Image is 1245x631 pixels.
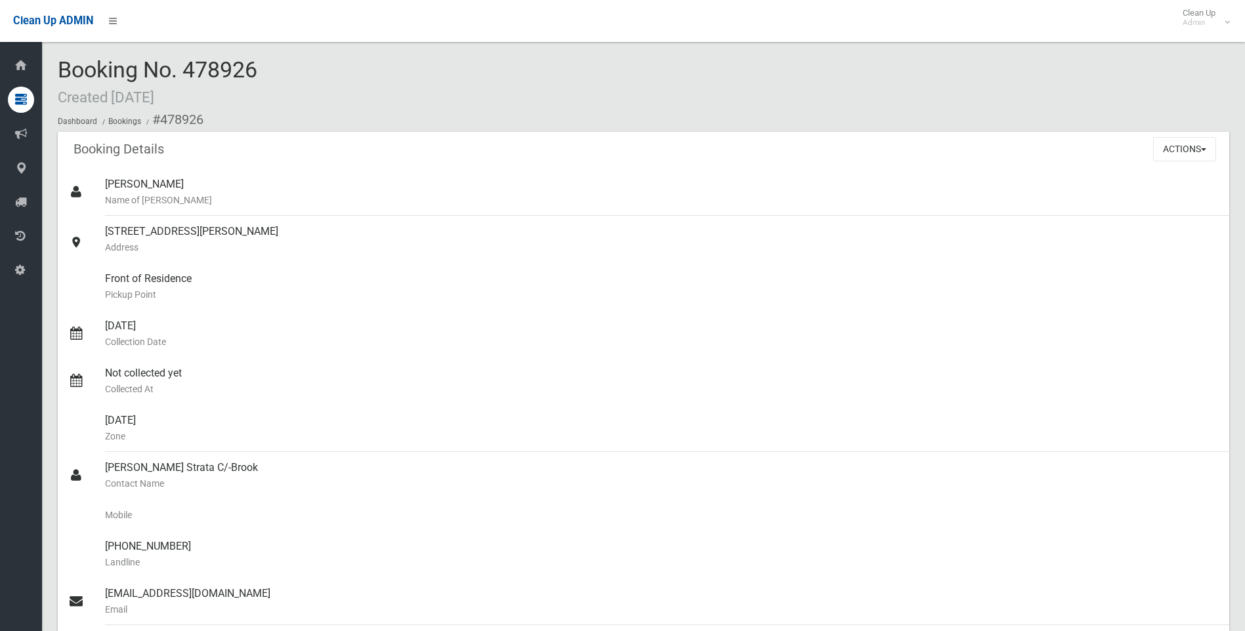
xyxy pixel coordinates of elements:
[105,507,1219,523] small: Mobile
[105,357,1219,405] div: Not collected yet
[1183,18,1215,28] small: Admin
[105,263,1219,310] div: Front of Residence
[143,108,203,132] li: #478926
[105,239,1219,255] small: Address
[105,405,1219,452] div: [DATE]
[1176,8,1229,28] span: Clean Up
[58,136,180,162] header: Booking Details
[58,578,1229,625] a: [EMAIL_ADDRESS][DOMAIN_NAME]Email
[58,89,154,106] small: Created [DATE]
[105,216,1219,263] div: [STREET_ADDRESS][PERSON_NAME]
[105,554,1219,570] small: Landline
[105,310,1219,357] div: [DATE]
[105,287,1219,302] small: Pickup Point
[105,531,1219,578] div: [PHONE_NUMBER]
[105,601,1219,617] small: Email
[13,14,93,27] span: Clean Up ADMIN
[108,117,141,126] a: Bookings
[105,334,1219,350] small: Collection Date
[105,476,1219,491] small: Contact Name
[105,578,1219,625] div: [EMAIL_ADDRESS][DOMAIN_NAME]
[105,169,1219,216] div: [PERSON_NAME]
[58,117,97,126] a: Dashboard
[1153,137,1216,161] button: Actions
[58,56,257,108] span: Booking No. 478926
[105,452,1219,499] div: [PERSON_NAME] Strata C/-Brook
[105,381,1219,397] small: Collected At
[105,428,1219,444] small: Zone
[105,192,1219,208] small: Name of [PERSON_NAME]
